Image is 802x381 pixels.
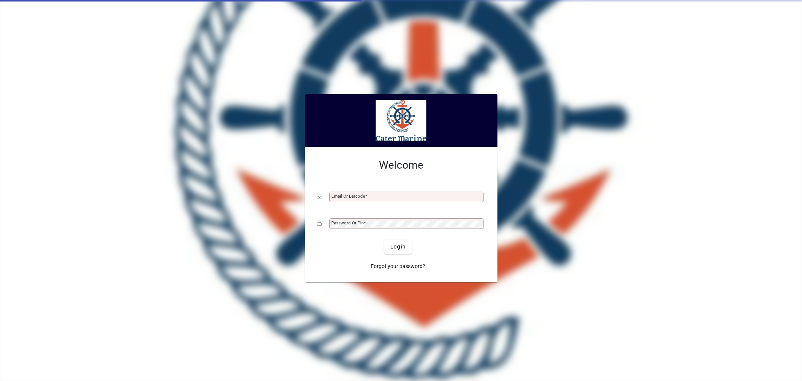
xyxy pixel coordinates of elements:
[390,243,406,251] span: Login
[368,260,428,273] a: Forgot your password?
[331,220,364,226] mat-label: Password or Pin
[331,194,365,199] mat-label: Email or Barcode
[317,159,485,172] h2: Welcome
[371,262,425,270] span: Forgot your password?
[384,240,412,254] button: Login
